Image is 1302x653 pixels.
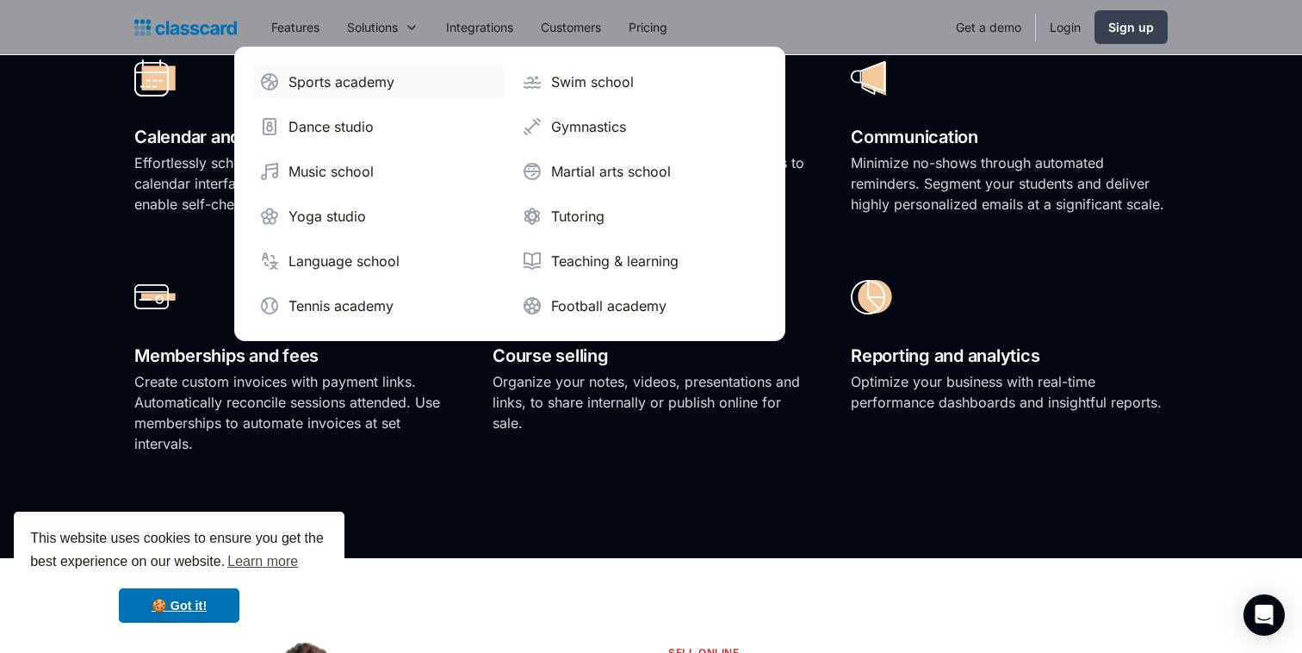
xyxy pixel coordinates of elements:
a: Tutoring [515,199,767,233]
h2: Memberships and fees [134,341,451,371]
a: Teaching & learning [515,244,767,278]
a: Login [1036,8,1094,47]
div: Language school [288,251,400,271]
a: Customers [527,8,615,47]
a: Language school [252,244,505,278]
div: Sports academy [288,72,394,92]
a: Pricing [615,8,681,47]
div: Solutions [333,8,432,47]
a: Swim school [515,65,767,99]
h2: Reporting and analytics [851,341,1168,371]
a: home [134,16,237,40]
a: Martial arts school [515,154,767,189]
a: Football academy [515,289,767,323]
h2: Calendar and attendance [134,122,451,152]
p: Effortlessly schedule classes with a user-friendly calendar interface. Manage attendance and enab... [134,152,451,215]
h2: Course selling [493,341,809,371]
div: Gymnastics [551,116,626,137]
div: Solutions [347,18,398,36]
a: learn more about cookies [225,549,301,575]
div: Open Intercom Messenger [1243,594,1285,636]
a: Integrations [432,8,527,47]
div: Martial arts school [551,161,671,182]
div: Swim school [551,72,634,92]
p: Minimize no-shows through automated reminders. Segment your students and deliver highly personali... [851,152,1168,215]
div: Music school [288,161,374,182]
h2: Communication [851,122,1168,152]
a: Yoga studio [252,199,505,233]
a: Gymnastics [515,109,767,144]
p: Organize your notes, videos, presentations and links, to share internally or publish online for s... [493,371,809,433]
div: Tennis academy [288,295,394,316]
a: Dance studio [252,109,505,144]
a: Sign up [1094,10,1168,44]
a: Sports academy [252,65,505,99]
div: Sign up [1108,18,1154,36]
div: Dance studio [288,116,374,137]
div: Football academy [551,295,666,316]
nav: Solutions [234,47,785,341]
div: cookieconsent [14,512,344,639]
div: Tutoring [551,206,604,227]
div: Yoga studio [288,206,366,227]
span: This website uses cookies to ensure you get the best experience on our website. [30,528,328,575]
a: Music school [252,154,505,189]
p: Create custom invoices with payment links. Automatically reconcile sessions attended. Use members... [134,371,451,454]
div: Teaching & learning [551,251,679,271]
a: dismiss cookie message [119,588,239,623]
a: Features [257,8,333,47]
a: Get a demo [942,8,1035,47]
a: Tennis academy [252,289,505,323]
p: Optimize your business with real-time performance dashboards and insightful reports. [851,371,1168,413]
